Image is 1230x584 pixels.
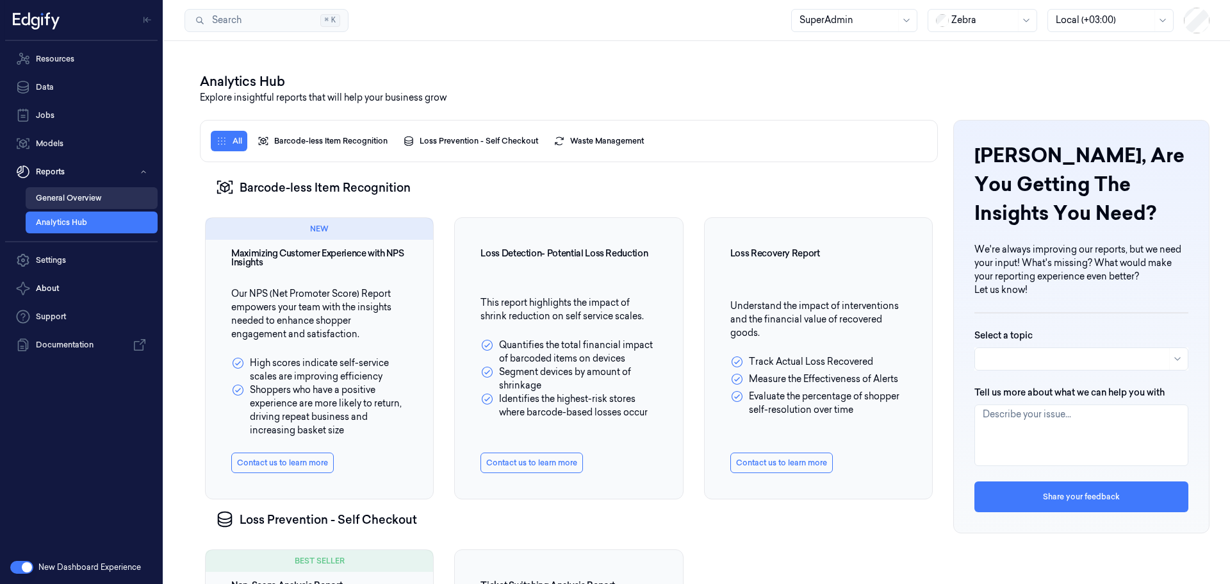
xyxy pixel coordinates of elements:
[480,296,657,419] div: This report highlights the impact of shrink reduction on self service scales.
[974,283,1188,297] p: Let us know!
[211,131,247,151] button: All
[730,355,873,369] div: Track Actual Loss Recovered
[974,243,1188,283] p: We're always improving our reports, but we need your input! What's missing? What would make your ...
[730,453,833,473] button: Contact us to learn more
[5,304,158,330] a: Support
[730,390,906,417] div: Evaluate the percentage of shopper self-resolution over time
[5,247,158,273] a: Settings
[5,46,158,72] a: Resources
[231,249,407,267] div: Maximizing Customer Experience with NPS Insights
[200,494,938,544] div: Loss Prevention - Self Checkout
[206,550,433,572] div: BEST SELLER
[231,453,334,473] button: Contact us to learn more
[207,13,242,27] span: Search
[137,10,158,30] button: Toggle Navigation
[200,72,1194,91] div: Analytics Hub
[5,332,158,358] a: Documentation
[398,131,543,151] button: Loss Prevention - Self Checkout
[5,159,158,185] button: Reports
[480,249,657,258] div: Loss Detection- Potential Loss Reduction
[480,338,657,365] div: Quantifies the total financial impact of barcoded items on devices
[231,356,407,383] div: High scores indicate self-service scales are improving efficiency
[252,131,393,151] button: Barcode-less Item Recognition
[974,481,1188,512] button: Share your feedback
[5,276,158,301] button: About
[5,103,158,128] a: Jobs
[206,218,433,240] div: NEW
[184,9,348,32] button: Search⌘K
[26,187,158,209] a: General Overview
[5,74,158,100] a: Data
[5,131,158,156] a: Models
[974,386,1165,399] label: Tell us more about what we can help you with
[480,365,657,392] div: Segment devices by amount of shrinkage
[730,372,898,386] div: Measure the Effectiveness of Alerts
[26,212,158,233] a: Analytics Hub
[231,383,407,437] div: Shoppers who have a positive experience are more likely to return, driving repeat business and in...
[480,453,583,473] button: Contact us to learn more
[974,141,1188,228] div: [PERSON_NAME] , Are you getting the insights you need?
[974,329,1033,342] label: Select a topic
[200,91,1194,104] p: Explore insightful reports that will help your business grow
[231,287,407,437] div: Our NPS (Net Promoter Score) Report empowers your team with the insights needed to enhance shoppe...
[480,392,657,419] div: Identifies the highest-risk stores where barcode-based losses occur
[730,299,906,417] div: Understand the impact of interventions and the financial value of recovered goods.
[200,162,938,212] div: Barcode-less Item Recognition
[548,131,649,151] button: Waste Management
[730,249,906,258] div: Loss Recovery Report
